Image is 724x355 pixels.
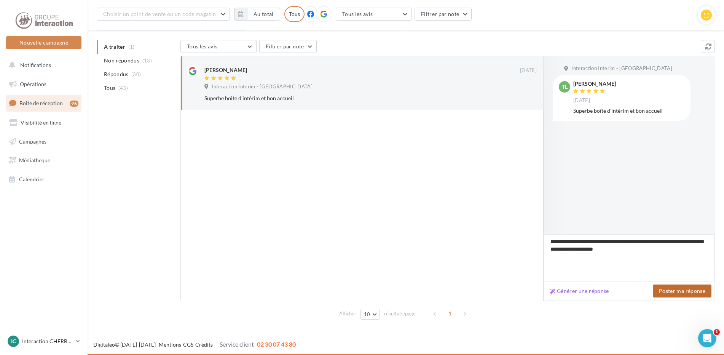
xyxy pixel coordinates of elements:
[562,83,568,91] span: TL
[415,8,472,21] button: Filtrer par note
[257,341,296,348] span: 02 30 07 43 80
[11,337,16,345] span: IC
[118,85,128,91] span: (43)
[5,171,83,187] a: Calendrier
[5,76,83,92] a: Opérations
[247,8,280,21] button: Au total
[19,138,46,144] span: Campagnes
[19,100,63,106] span: Boîte de réception
[21,119,61,126] span: Visibilité en ligne
[20,81,46,87] span: Opérations
[364,311,370,317] span: 10
[187,43,218,50] span: Tous les avis
[653,285,711,297] button: Poster ma réponse
[5,134,83,150] a: Campagnes
[284,6,305,22] div: Tous
[698,329,716,347] iframe: Intercom live chat
[6,36,81,49] button: Nouvelle campagne
[204,94,487,102] div: Superbe boîte d’intérim et bon accueil
[573,107,684,115] div: Superbe boîte d’intérim et bon accueil
[220,341,254,348] span: Service client
[6,334,81,349] a: IC Interaction CHERBOURG
[20,62,51,68] span: Notifications
[70,101,78,107] div: 96
[573,97,590,104] span: [DATE]
[22,337,73,345] p: Interaction CHERBOURG
[571,65,672,72] span: Interaction Interim - [GEOGRAPHIC_DATA]
[336,8,412,21] button: Tous les avis
[104,84,115,92] span: Tous
[5,57,80,73] button: Notifications
[93,341,115,348] a: Digitaleo
[97,8,230,21] button: Choisir un point de vente ou un code magasin
[5,152,83,168] a: Médiathèque
[180,40,257,53] button: Tous les avis
[104,70,129,78] span: Répondus
[5,115,83,131] a: Visibilité en ligne
[19,176,45,182] span: Calendrier
[103,11,216,17] span: Choisir un point de vente ou un code magasin
[573,81,616,86] div: [PERSON_NAME]
[259,40,317,53] button: Filtrer par note
[339,310,356,317] span: Afficher
[131,71,141,77] span: (30)
[159,341,181,348] a: Mentions
[384,310,416,317] span: résultats/page
[212,83,313,90] span: Interaction Interim - [GEOGRAPHIC_DATA]
[104,57,139,64] span: Non répondus
[234,8,280,21] button: Au total
[204,66,247,74] div: [PERSON_NAME]
[520,67,537,74] span: [DATE]
[142,58,152,64] span: (13)
[714,329,720,335] span: 1
[195,341,213,348] a: Crédits
[342,11,373,17] span: Tous les avis
[360,309,380,320] button: 10
[19,157,50,163] span: Médiathèque
[5,95,83,111] a: Boîte de réception96
[183,341,193,348] a: CGS
[444,307,456,320] span: 1
[93,341,296,348] span: © [DATE]-[DATE] - - -
[547,286,612,296] button: Générer une réponse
